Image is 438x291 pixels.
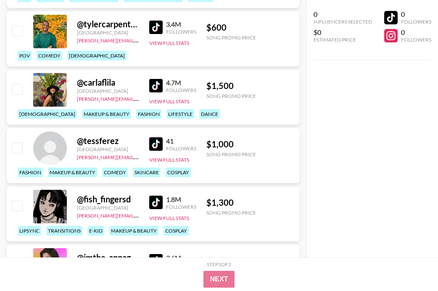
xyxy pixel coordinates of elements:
div: Estimated Price [314,37,372,43]
div: Followers [166,87,196,93]
div: [DEMOGRAPHIC_DATA] [67,51,127,60]
div: $ 1,300 [206,197,256,208]
div: [GEOGRAPHIC_DATA] [77,29,139,36]
div: @ fish_fingersd [77,194,139,204]
div: fashion [136,109,161,119]
div: makeup & beauty [82,109,131,119]
div: 41 [166,137,196,145]
div: cosplay [164,226,189,236]
div: Song Promo Price [206,151,256,157]
div: Followers [166,29,196,35]
div: 3.4M [166,20,196,29]
div: skincare [133,168,161,177]
iframe: Drift Widget Chat Controller [396,249,428,281]
div: comedy [102,168,128,177]
img: TikTok [149,196,163,209]
button: Next [203,271,235,288]
img: TikTok [149,21,163,34]
div: Followers [401,18,431,25]
a: [PERSON_NAME][EMAIL_ADDRESS][DOMAIN_NAME] [77,94,201,102]
div: dance [199,109,220,119]
img: TikTok [149,137,163,151]
div: lifestyle [166,109,194,119]
div: $ 1,500 [206,81,256,91]
div: Song Promo Price [206,210,256,216]
div: 0 [401,28,431,37]
button: View Full Stats [149,215,189,221]
img: TikTok [149,79,163,92]
div: Step 1 of 2 [207,261,231,267]
div: fashion [18,168,43,177]
button: View Full Stats [149,157,189,163]
div: 4.7M [166,79,196,87]
div: 0 [314,10,372,18]
div: [GEOGRAPHIC_DATA] [77,204,139,211]
div: Followers [166,204,196,210]
div: cosplay [166,168,191,177]
div: [DEMOGRAPHIC_DATA] [18,109,77,119]
div: @ tylercarpenteer [77,19,139,29]
div: @ carlaflila [77,77,139,88]
div: Song Promo Price [206,34,256,41]
div: $0 [314,28,372,37]
div: Followers [166,145,196,152]
div: 3.6M [166,254,196,262]
div: 1.8M [166,195,196,204]
button: View Full Stats [149,98,189,105]
a: [PERSON_NAME][EMAIL_ADDRESS][DOMAIN_NAME] [77,211,201,219]
div: $ 1,400 [206,256,256,266]
div: $ 600 [206,22,256,33]
div: Song Promo Price [206,93,256,99]
div: Followers [401,37,431,43]
div: e-kid [87,226,104,236]
div: @ imthe_annag [77,252,139,263]
div: 0 [401,10,431,18]
div: @ tessferez [77,136,139,146]
div: [GEOGRAPHIC_DATA] [77,88,139,94]
div: makeup & beauty [48,168,97,177]
a: [PERSON_NAME][EMAIL_ADDRESS][DOMAIN_NAME] [77,36,201,44]
div: Influencers Selected [314,18,372,25]
button: View Full Stats [149,40,189,46]
a: [PERSON_NAME][EMAIL_ADDRESS][DOMAIN_NAME] [77,152,201,160]
div: [GEOGRAPHIC_DATA] [77,146,139,152]
div: comedy [37,51,62,60]
img: TikTok [149,254,163,267]
div: transitions [46,226,82,236]
div: pov [18,51,32,60]
div: lipsync [18,226,41,236]
div: $ 1,000 [206,139,256,149]
div: makeup & beauty [109,226,158,236]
